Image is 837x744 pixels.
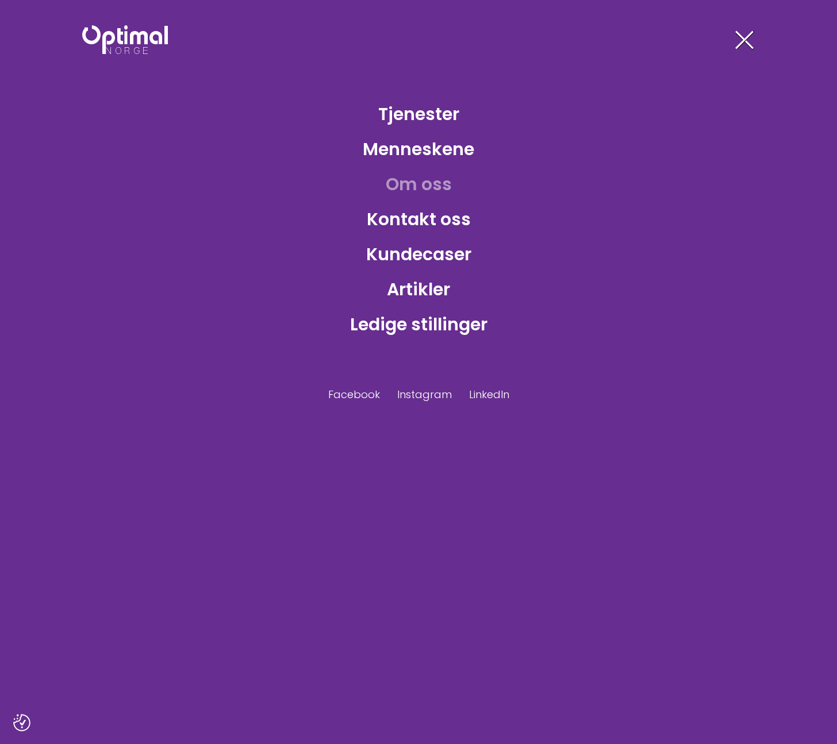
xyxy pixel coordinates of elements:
a: Ledige stillinger [341,306,497,343]
a: Kundecaser [357,236,481,273]
a: Tjenester [369,95,469,133]
button: Samtykkepreferanser [13,714,30,731]
a: Facebook [328,387,380,402]
a: Kontakt oss [358,201,480,238]
a: Artikler [378,271,459,308]
a: Menneskene [354,130,483,168]
a: Om oss [377,165,461,203]
img: Revisit consent button [13,714,30,731]
img: Optimal Norge [82,25,168,54]
a: LinkedIn [469,387,509,402]
a: Instagram [397,387,452,402]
